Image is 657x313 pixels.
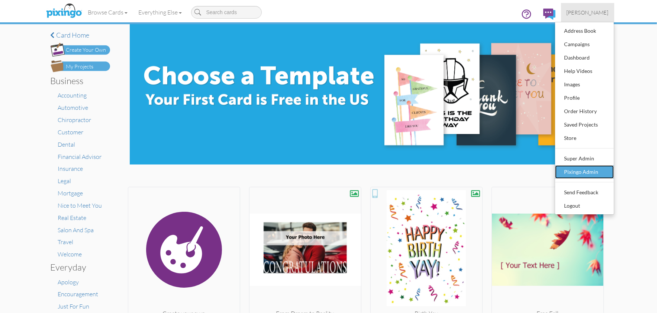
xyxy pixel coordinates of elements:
[191,6,262,19] input: Search cards
[58,165,83,172] a: Insurance
[66,63,94,71] div: My Projects
[58,177,71,185] a: Legal
[51,262,104,272] h3: Everyday
[58,303,90,310] a: Just For Fun
[555,78,614,91] a: Images
[543,9,555,20] img: comments.svg
[58,250,82,258] a: Welcome
[563,39,606,50] div: Campaigns
[563,132,606,144] div: Store
[249,190,361,309] img: 20250905-201811-b377196b96e5-250.png
[58,214,87,221] a: Real Estate
[51,32,110,39] a: Card home
[83,3,133,22] a: Browse Cards
[563,200,606,211] div: Logout
[51,76,104,86] h3: Business
[58,153,102,160] a: Financial Advisor
[130,24,602,165] img: e8896c0d-71ea-4978-9834-e4f545c8bf84.jpg
[555,24,614,38] a: Address Book
[66,46,106,54] div: Create Your Own
[58,189,83,197] a: Mortgage
[563,66,606,77] div: Help Videos
[58,141,75,148] a: Dental
[51,60,110,72] img: my-projects-button.png
[555,199,614,213] a: Logout
[44,2,84,20] img: pixingo logo
[555,51,614,64] a: Dashboard
[555,118,614,131] a: Saved Projects
[58,104,88,111] a: Automotive
[555,91,614,105] a: Profile
[58,278,79,286] a: Apology
[58,92,87,99] a: Accounting
[371,190,482,309] img: 20250828-163716-8d2042864239-250.jpg
[492,190,603,309] img: 20250908-205024-9e166ba402a1-250.png
[58,128,84,136] a: Customer
[58,290,99,298] a: Encouragement
[563,106,606,117] div: Order History
[563,92,606,103] div: Profile
[567,9,609,16] span: [PERSON_NAME]
[128,190,240,309] img: create.svg
[58,202,102,209] a: Nice to Meet You
[555,152,614,165] a: Super Admin
[555,186,614,199] a: Send Feedback
[563,187,606,198] div: Send Feedback
[51,43,110,57] img: create-own-button.png
[555,131,614,145] a: Store
[133,3,187,22] a: Everything Else
[563,166,606,178] div: Pixingo Admin
[561,3,614,22] a: [PERSON_NAME]
[555,165,614,179] a: Pixingo Admin
[563,52,606,63] div: Dashboard
[555,38,614,51] a: Campaigns
[58,238,74,246] a: Travel
[555,105,614,118] a: Order History
[563,79,606,90] div: Images
[58,116,91,124] a: Chiropractor
[563,119,606,130] div: Saved Projects
[563,153,606,164] div: Super Admin
[563,25,606,36] div: Address Book
[555,64,614,78] a: Help Videos
[58,226,94,234] a: Salon And Spa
